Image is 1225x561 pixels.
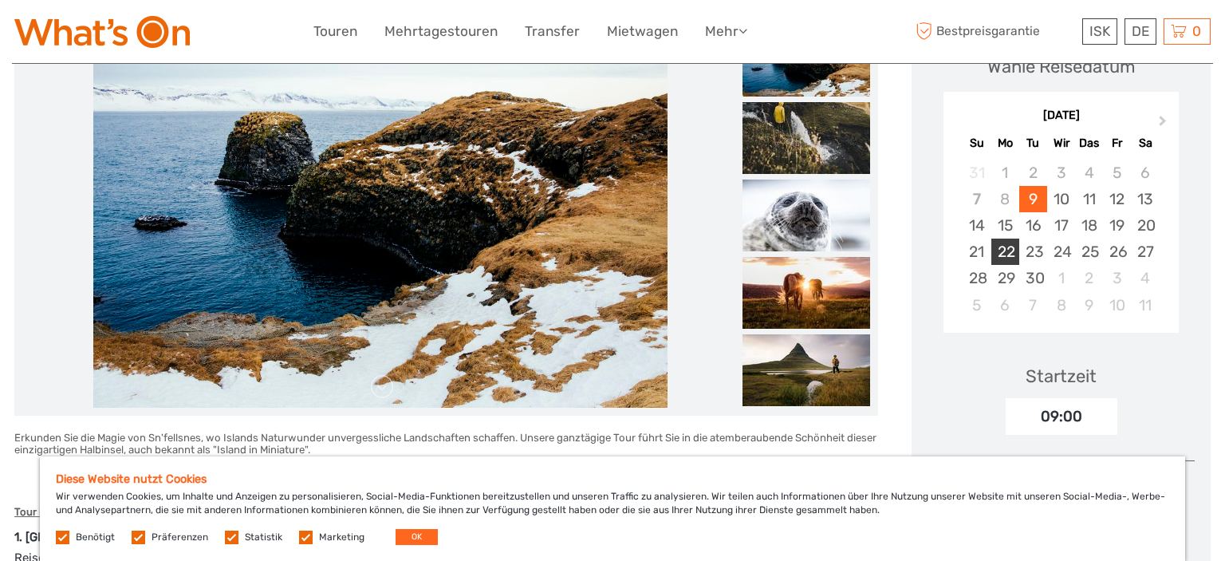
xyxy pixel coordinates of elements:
[963,212,991,239] div: Wählen Sie Sonntag, 14. September 2025
[991,239,1019,265] div: Wählen Sie Montag, 22. September 2025
[152,531,208,544] label: Präferenzen
[1125,18,1156,45] div: DE
[93,25,668,408] img: f8a65ccce8c649bb9be7031f7edc600a_main_slider.jpeg
[943,108,1179,124] div: [DATE]
[56,472,1169,486] h5: Diese Website nutzt Cookies
[245,531,282,544] label: Statistik
[1131,212,1159,239] div: Wählen Sie Samstag, 20. September 2025
[313,20,357,43] a: Touren
[1103,239,1131,265] div: Wählen Sie Freitag, 26. September 2025
[1152,112,1177,137] button: Nächster Monat
[1047,132,1075,154] div: Wir
[1075,265,1103,291] div: Wähle Donnerstag, 2. Oktober 2025
[1131,186,1159,212] div: Wählen Sie Samstag, 13. September 2025
[1089,23,1110,39] span: ISK
[1047,292,1075,318] div: Wählen Sie Mittwoch, 8. Oktober 2025
[963,132,991,154] div: Su
[1047,212,1075,239] div: Wählen Sie Mittwoch, 17. September 2025
[1075,239,1103,265] div: Wähle Donnerstag, 25. September 2025
[1103,160,1131,186] div: Nicht verfügbar Freitag, 5. September 2025
[1131,292,1159,318] div: Wähle Samstag, 11. Oktober 2025
[1019,160,1047,186] div: Nicht verfügbar Dienstag, 2. September 2025
[1103,212,1131,239] div: Wählen Sie Freitag, 19. September 2025
[742,102,870,174] img: b28017b69bb84dac9914e3a09f3ca48e_slider_thumbnail.jpeg
[14,432,878,457] h6: Erkunden Sie die Magie von Sn'fellsnes, wo Islands Naturwunder unvergessliche Landschaften schaff...
[963,160,991,186] div: Nicht verfügbar Sonntag, 31. August 2025
[1047,186,1075,212] div: Wählen Sie Mittwoch, 10. September 2025
[1103,292,1131,318] div: Wählen Sie Freitag, 10. Oktober 2025
[40,456,1185,561] div: Wir verwenden Cookies, um Inhalte und Anzeigen zu personalisieren, Social-Media-Funktionen bereit...
[1131,132,1159,154] div: Sa
[76,531,115,544] label: Benötigt
[963,292,991,318] div: Wählen Sie Sonntag, 5. Oktober 2025
[1075,160,1103,186] div: Nicht verfügbar Donnerstag, 4. September 2025
[705,20,747,43] a: Mehr
[1075,292,1103,318] div: Wähle Donnerstag, 9. Oktober 2025
[1019,239,1047,265] div: Wähle Dienstag, 23. September 2025
[384,20,498,43] a: Mehrtagestouren
[1026,364,1097,389] div: Startzeit
[991,292,1019,318] div: Wählen Sie Montag, 6. Oktober 2025
[1075,186,1103,212] div: Wähle Donnerstag, 11. September 2025
[991,132,1019,154] div: Mo
[1131,265,1159,291] div: Wählen Sie Samstag, 4. Oktober 2025
[1103,265,1131,291] div: Wählen Sie Freitag, 3. Oktober 2025
[1047,265,1075,291] div: Wähle mittwoch, 1. Oktober 2025
[1190,23,1203,39] span: 0
[1047,160,1075,186] div: Nicht verfügbar Mittwoch, 3. September 2025
[1019,132,1047,154] div: Tu
[1075,132,1103,154] div: Das
[183,25,203,44] button: Open LiveChat chat widget
[991,265,1019,291] div: Wählen Sie Montag, 29. September 2025
[1047,239,1075,265] div: Wählen Sie Mittwoch, 24. September 2025
[14,506,91,518] strong: Tour Highlights:
[1006,398,1117,435] div: 09:00
[963,239,991,265] div: Wählen Sie Sonntag, 21. September 2025
[607,20,678,43] a: Mietwagen
[742,334,870,406] img: f193355be735431dafdb7f6f7735510b_slider_thumbnail.jpeg
[963,265,991,291] div: Wählen Sie Sonntag, 28. September 2025
[525,20,580,43] a: Transfer
[396,529,438,545] button: OK
[1103,186,1131,212] div: Wählen Sie Freitag, 12. September 2025
[948,160,1173,318] div: Monat 2025-09
[742,180,870,251] img: 86b4c2375ff14520bc4a6e1f5998bb0b_slider_thumbnail.jpeg
[1131,160,1159,186] div: Nicht verfügbar Samstag, 6. September 2025
[1019,292,1047,318] div: Wähle Dienstag, 7. Oktober 2025
[14,16,190,48] img: Worauf los ist
[991,212,1019,239] div: Wählen Sie Montag, 15. September 2025
[319,531,364,544] label: Marketing
[22,28,180,41] p: We're away right now. Please check back later!
[987,54,1136,79] div: Wähle Reisedatum
[742,257,870,329] img: 6c7b98de23854c628bb677e4de31f8d3_slider_thumbnail.jpg
[963,186,991,212] div: Nicht verfügbar Sonntag, 7. September 2025
[991,160,1019,186] div: Nicht verfügbar Montag, 1. September 2025
[14,530,150,544] strong: 1. [GEOGRAPHIC_DATA]:
[1131,239,1159,265] div: Wählen Sie Samstag, 27. September 2025
[1019,212,1047,239] div: Wähle Dienstag, 16. September 2025
[1019,186,1047,212] div: Wähle Dienstag, 9. September 2025
[1019,265,1047,291] div: Wählen Sie Dienstag, 30. September 2025
[1075,212,1103,239] div: Wählen Sie Donnerstag, 18. September 2025
[991,186,1019,212] div: Nicht verfügbar Montag, 8. September 2025
[912,18,1078,45] span: Bestpreisgarantie
[1103,132,1131,154] div: Fr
